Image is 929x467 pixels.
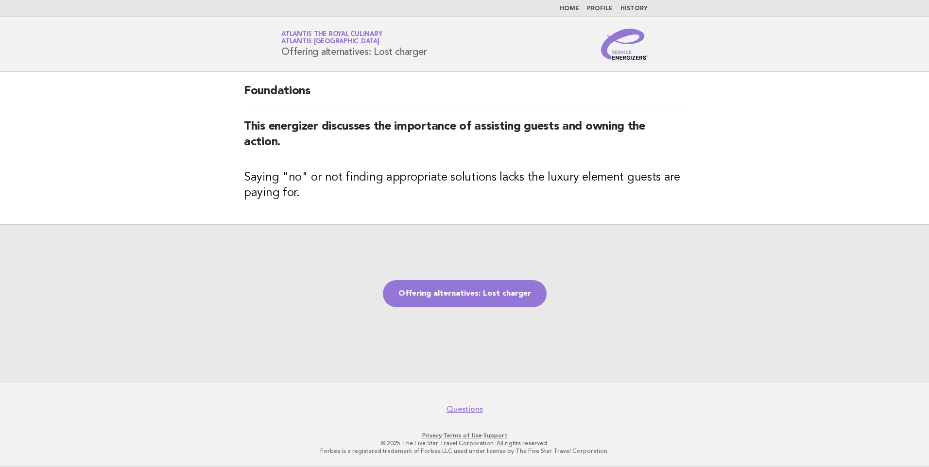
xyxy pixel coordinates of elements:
[244,83,685,107] h2: Foundations
[167,432,762,439] p: · ·
[447,404,483,414] a: Questions
[383,280,547,307] a: Offering alternatives: Lost charger
[281,39,379,45] span: Atlantis [GEOGRAPHIC_DATA]
[281,32,427,57] h1: Offering alternatives: Lost charger
[560,6,579,12] a: Home
[601,29,648,60] img: Service Energizers
[281,31,382,45] a: Atlantis the Royal CulinaryAtlantis [GEOGRAPHIC_DATA]
[443,432,482,439] a: Terms of Use
[483,432,507,439] a: Support
[167,439,762,447] p: © 2025 The Five Star Travel Corporation. All rights reserved.
[167,447,762,455] p: Forbes is a registered trademark of Forbes LLC used under license by The Five Star Travel Corpora...
[244,119,685,158] h2: This energizer discusses the importance of assisting guests and owning the action.
[244,170,685,201] h3: Saying "no" or not finding appropriate solutions lacks the luxury element guests are paying for.
[620,6,648,12] a: History
[422,432,442,439] a: Privacy
[587,6,613,12] a: Profile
